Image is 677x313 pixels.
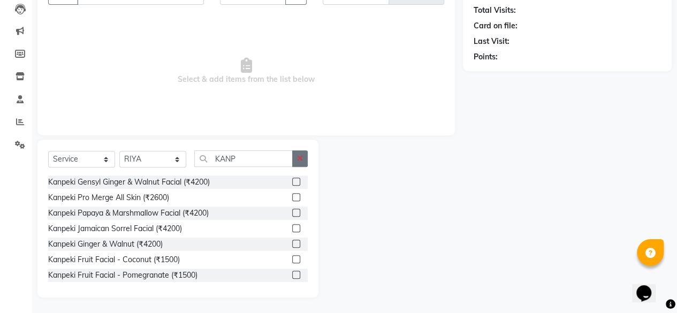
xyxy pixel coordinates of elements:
[48,18,444,125] span: Select & add items from the list below
[48,239,163,250] div: Kanpeki Ginger & Walnut (₹4200)
[48,270,197,281] div: Kanpeki Fruit Facial - Pomegranate (₹1500)
[48,254,180,265] div: Kanpeki Fruit Facial - Coconut (₹1500)
[48,223,182,234] div: Kanpeki Jamaican Sorrel Facial (₹4200)
[632,270,666,302] iframe: chat widget
[48,192,169,203] div: Kanpeki Pro Merge All Skin (₹2600)
[48,177,210,188] div: Kanpeki Gensyl Ginger & Walnut Facial (₹4200)
[474,5,516,16] div: Total Visits:
[194,150,293,167] input: Search or Scan
[474,20,518,32] div: Card on file:
[48,208,209,219] div: Kanpeki Papaya & Marshmallow Facial (₹4200)
[474,36,509,47] div: Last Visit:
[474,51,498,63] div: Points:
